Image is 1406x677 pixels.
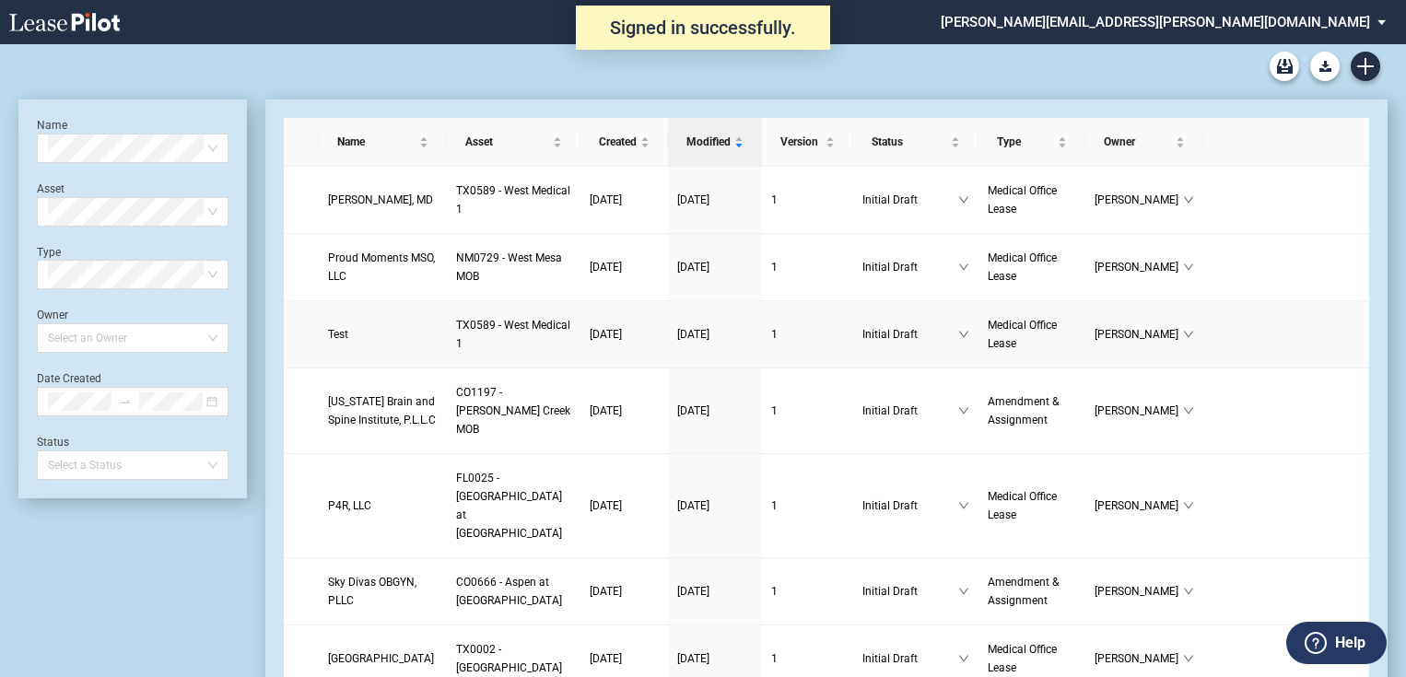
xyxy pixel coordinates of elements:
a: Medical Office Lease [988,181,1076,218]
span: Medical Office Lease [988,319,1057,350]
a: [DATE] [677,649,753,668]
a: [DATE] [677,496,753,515]
span: [DATE] [677,404,709,417]
a: [DATE] [590,582,659,601]
a: [DATE] [677,402,753,420]
md-menu: Download Blank Form List [1305,52,1345,81]
span: down [1183,500,1194,511]
span: FL0025 - Medical Village at Maitland [456,472,562,540]
label: Status [37,436,69,449]
span: down [1183,329,1194,340]
a: P4R, LLC [328,496,438,515]
a: NM0729 - West Mesa MOB [456,249,571,286]
span: [DATE] [590,261,622,274]
a: CO1197 - [PERSON_NAME] Creek MOB [456,383,571,438]
a: 1 [771,258,844,276]
span: Test [328,328,348,341]
div: Signed in successfully. [576,6,830,50]
span: CO1197 - Aurora Cherry Creek MOB [456,386,570,436]
span: down [958,329,969,340]
a: 1 [771,325,844,344]
span: [PERSON_NAME] [1095,258,1183,276]
span: [DATE] [590,404,622,417]
span: Status [872,133,947,151]
span: [PERSON_NAME] [1095,325,1183,344]
span: 1 [771,585,778,598]
span: [DATE] [590,193,622,206]
span: down [1183,405,1194,416]
span: Initial Draft [862,402,958,420]
span: [DATE] [677,261,709,274]
span: down [1183,586,1194,597]
a: [DATE] [590,496,659,515]
span: Medical Office Lease [988,643,1057,674]
span: Ali Ahmed, MD [328,193,433,206]
a: Medical Office Lease [988,316,1076,353]
span: [DATE] [677,585,709,598]
span: Name [337,133,416,151]
span: [PERSON_NAME] [1095,402,1183,420]
span: 1 [771,193,778,206]
th: Modified [668,118,762,167]
span: down [958,405,969,416]
a: [US_STATE] Brain and Spine Institute, P.L.L.C [328,392,438,429]
span: Initial Draft [862,258,958,276]
a: 1 [771,191,844,209]
a: [DATE] [590,325,659,344]
a: [PERSON_NAME], MD [328,191,438,209]
span: Medical Office Lease [988,251,1057,283]
span: Amendment & Assignment [988,395,1059,426]
span: [PERSON_NAME] [1095,191,1183,209]
label: Asset [37,182,64,195]
span: [DATE] [590,585,622,598]
span: Amendment & Assignment [988,576,1059,607]
a: [DATE] [677,191,753,209]
a: [DATE] [590,649,659,668]
span: down [958,262,969,273]
label: Type [37,246,61,259]
a: Medical Office Lease [988,640,1076,677]
span: NM0729 - West Mesa MOB [456,251,562,283]
span: to [119,395,132,408]
a: Create new document [1351,52,1380,81]
th: Asset [447,118,580,167]
span: TX0589 - West Medical 1 [456,184,570,216]
th: Owner [1085,118,1203,167]
span: Type [997,133,1054,151]
a: Test [328,325,438,344]
span: Initial Draft [862,582,958,601]
span: EL PASO COUNTY HOSPITAL DISTRICT [328,652,434,665]
span: down [958,500,969,511]
span: Asset [465,133,549,151]
span: Initial Draft [862,496,958,515]
a: [DATE] [590,258,659,276]
span: [PERSON_NAME] [1095,582,1183,601]
span: 1 [771,499,778,512]
span: [DATE] [677,328,709,341]
span: 1 [771,652,778,665]
span: Initial Draft [862,191,958,209]
a: 1 [771,496,844,515]
a: TX0002 - [GEOGRAPHIC_DATA] [456,640,571,677]
a: [DATE] [677,258,753,276]
a: CO0666 - Aspen at [GEOGRAPHIC_DATA] [456,573,571,610]
th: Version [762,118,853,167]
a: 1 [771,649,844,668]
span: Colorado Brain and Spine Institute, P.L.L.C [328,395,436,426]
span: [PERSON_NAME] [1095,496,1183,515]
span: down [1183,194,1194,205]
a: TX0589 - West Medical 1 [456,181,571,218]
a: Archive [1270,52,1299,81]
span: down [958,586,969,597]
a: Medical Office Lease [988,487,1076,524]
span: Medical Office Lease [988,184,1057,216]
span: P4R, LLC [328,499,371,512]
a: FL0025 - [GEOGRAPHIC_DATA] at [GEOGRAPHIC_DATA] [456,469,571,543]
a: 1 [771,582,844,601]
a: [DATE] [590,191,659,209]
span: 1 [771,328,778,341]
span: [DATE] [677,193,709,206]
th: Type [978,118,1085,167]
a: Amendment & Assignment [988,573,1076,610]
span: TX0002 - East El Paso Physicians Medical Center [456,643,562,674]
